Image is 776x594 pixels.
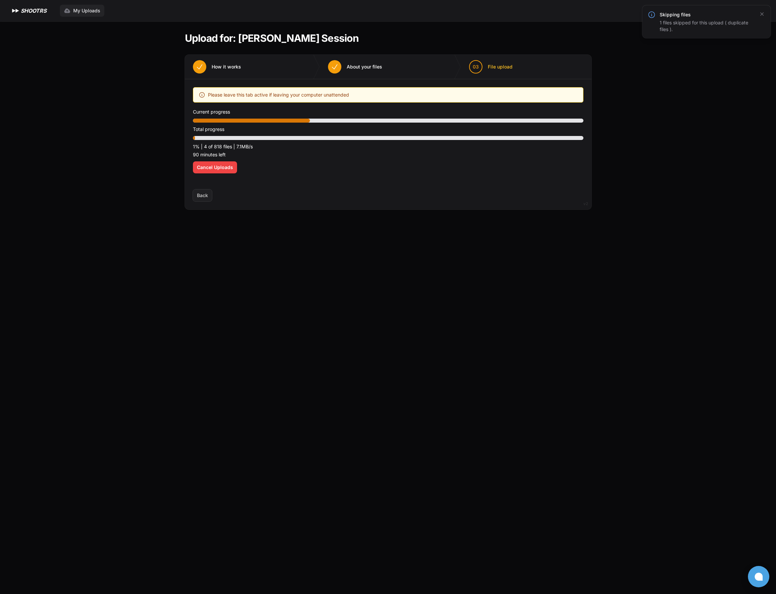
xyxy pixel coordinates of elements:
button: Open chat window [748,566,769,587]
span: File upload [488,63,513,70]
button: About your files [320,55,390,79]
img: SHOOTRS [11,7,21,15]
span: My Uploads [73,7,100,14]
span: About your files [347,63,382,70]
p: 90 minutes left [193,151,583,159]
button: Cancel Uploads [193,161,237,173]
p: Current progress [193,108,583,116]
p: 1% | 4 of 818 files | 7.1MB/s [193,143,583,151]
div: v2 [583,200,588,208]
span: How it works [212,63,241,70]
p: Total progress [193,125,583,133]
span: Cancel Uploads [197,164,233,171]
span: Please leave this tab active if leaving your computer unattended [208,91,349,99]
span: 03 [473,63,479,70]
a: SHOOTRS SHOOTRS [11,7,46,15]
div: 1 files skipped for this upload ( duplicate files ). [660,19,755,33]
h1: Upload for: [PERSON_NAME] Session [185,32,359,44]
button: How it works [185,55,249,79]
h1: SHOOTRS [21,7,46,15]
h3: Skipping files [660,11,755,18]
button: 03 File upload [461,55,521,79]
a: My Uploads [60,5,104,17]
